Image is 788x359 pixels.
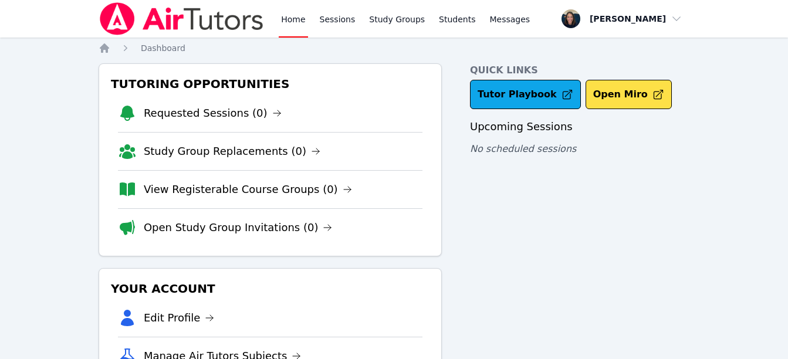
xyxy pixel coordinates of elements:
[144,310,215,326] a: Edit Profile
[470,80,581,109] a: Tutor Playbook
[490,13,530,25] span: Messages
[470,63,689,77] h4: Quick Links
[99,2,265,35] img: Air Tutors
[144,219,333,236] a: Open Study Group Invitations (0)
[99,42,689,54] nav: Breadcrumb
[109,278,432,299] h3: Your Account
[141,43,185,53] span: Dashboard
[141,42,185,54] a: Dashboard
[470,118,689,135] h3: Upcoming Sessions
[144,143,320,160] a: Study Group Replacements (0)
[144,105,282,121] a: Requested Sessions (0)
[586,80,672,109] button: Open Miro
[144,181,352,198] a: View Registerable Course Groups (0)
[470,143,576,154] span: No scheduled sessions
[109,73,432,94] h3: Tutoring Opportunities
